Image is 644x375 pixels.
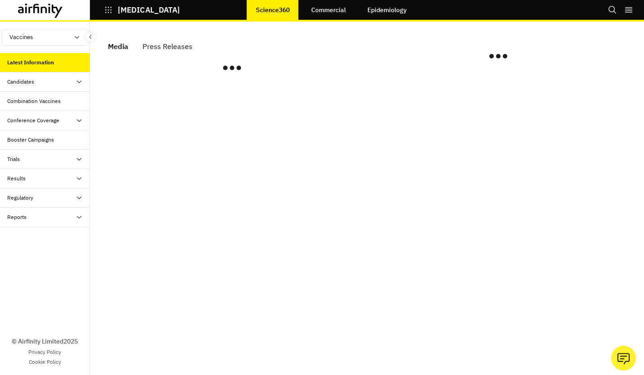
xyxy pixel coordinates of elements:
div: Trials [7,155,20,163]
div: Results [7,174,26,183]
div: Booster Campaigns [7,136,54,144]
p: [MEDICAL_DATA] [118,6,180,14]
div: Latest Information [7,58,54,67]
div: Candidates [7,78,34,86]
p: © Airfinity Limited 2025 [12,337,78,346]
a: Privacy Policy [28,348,61,356]
a: Cookie Policy [29,358,61,366]
div: Press Releases [143,40,192,53]
button: Close Sidebar [85,31,96,43]
button: Search [608,2,617,18]
button: Vaccines [2,29,88,46]
p: Science360 [256,6,290,13]
div: Conference Coverage [7,116,59,125]
div: Combination Vaccines [7,97,61,105]
button: [MEDICAL_DATA] [104,2,180,18]
button: Ask our analysts [611,346,636,371]
div: Regulatory [7,194,33,202]
div: Media [108,40,128,53]
div: Reports [7,213,27,221]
